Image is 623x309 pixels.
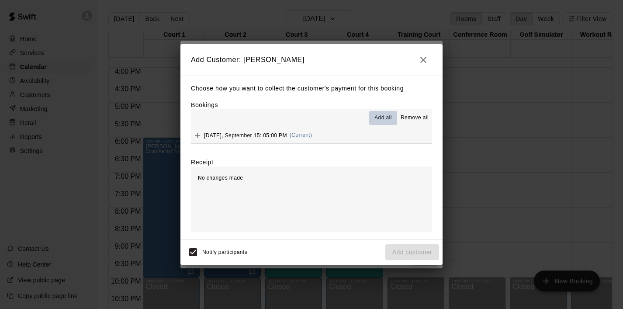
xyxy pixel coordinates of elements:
label: Bookings [191,101,218,108]
button: Remove all [397,111,432,125]
span: (Current) [290,132,312,138]
span: Add [191,132,204,138]
button: Add all [369,111,397,125]
button: Add[DATE], September 15: 05:00 PM(Current) [191,127,432,143]
p: Choose how you want to collect the customer's payment for this booking [191,83,432,94]
span: Notify participants [202,249,247,255]
span: Remove all [401,114,429,122]
span: Add all [374,114,392,122]
span: [DATE], September 15: 05:00 PM [204,132,287,138]
label: Receipt [191,158,213,167]
span: No changes made [198,175,243,181]
h2: Add Customer: [PERSON_NAME] [180,44,443,76]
